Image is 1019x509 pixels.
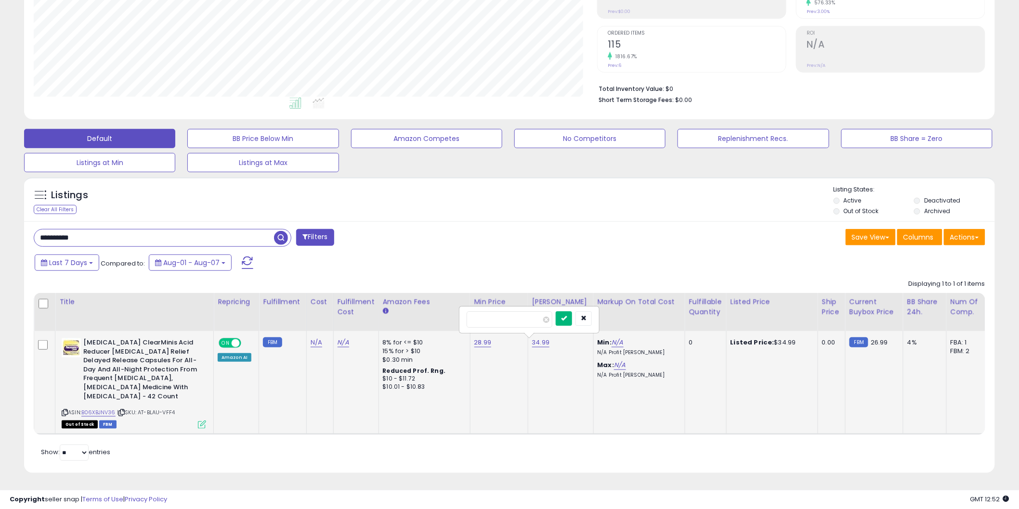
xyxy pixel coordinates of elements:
b: Total Inventory Value: [599,85,664,93]
div: Fulfillable Quantity [689,297,722,317]
div: FBM: 2 [951,347,982,356]
span: Aug-01 - Aug-07 [163,258,220,267]
small: FBM [263,337,282,347]
h5: Listings [51,189,88,202]
small: Prev: $0.00 [608,9,630,14]
div: Displaying 1 to 1 of 1 items [909,280,985,289]
div: 8% for <= $10 [383,338,463,347]
span: All listings that are currently out of stock and unavailable for purchase on Amazon [62,420,98,429]
button: Listings at Min [24,153,175,172]
p: Listing States: [834,185,995,194]
b: Max: [598,360,614,369]
small: Prev: 3.00% [807,9,830,14]
p: N/A Profit [PERSON_NAME] [598,349,678,356]
span: 2025-08-15 12:52 GMT [970,495,1009,504]
span: 26.99 [871,338,888,347]
span: | SKU: AT-BLAU-VFF4 [117,408,175,416]
div: $34.99 [731,338,810,347]
div: $0.30 min [383,356,463,364]
button: Last 7 Days [35,254,99,271]
a: B06XBJNV36 [81,408,116,417]
button: No Competitors [514,129,666,148]
span: ROI [807,31,985,36]
button: BB Price Below Min [187,129,339,148]
button: Actions [944,229,985,245]
span: OFF [240,339,255,347]
span: Compared to: [101,259,145,268]
div: Amazon AI [218,353,251,362]
strong: Copyright [10,495,45,504]
div: FBA: 1 [951,338,982,347]
button: Columns [897,229,942,245]
span: Ordered Items [608,31,786,36]
small: FBM [849,337,868,347]
b: Listed Price: [731,338,774,347]
div: seller snap | | [10,495,167,504]
b: Short Term Storage Fees: [599,96,674,104]
div: Title [59,297,209,307]
div: Repricing [218,297,255,307]
span: $0.00 [675,95,692,104]
span: Last 7 Days [49,258,87,267]
a: N/A [311,338,322,347]
div: $10.01 - $10.83 [383,383,463,391]
a: 28.99 [474,338,492,347]
small: Prev: 6 [608,63,621,68]
b: [MEDICAL_DATA] ClearMinis Acid Reducer [MEDICAL_DATA] Relief Delayed Release Capsules For All-Day... [83,338,200,403]
span: ON [220,339,232,347]
span: Show: entries [41,447,110,457]
button: Aug-01 - Aug-07 [149,254,232,271]
a: Terms of Use [82,495,123,504]
th: The percentage added to the cost of goods (COGS) that forms the calculator for Min & Max prices. [593,293,685,331]
div: 0 [689,338,719,347]
div: Fulfillment [263,297,302,307]
label: Deactivated [924,196,960,204]
h2: N/A [807,39,985,52]
div: 4% [907,338,939,347]
span: FBM [99,420,117,429]
a: N/A [614,360,626,370]
a: Privacy Policy [125,495,167,504]
div: ASIN: [62,338,206,428]
div: Clear All Filters [34,205,77,214]
div: Cost [311,297,329,307]
button: Amazon Competes [351,129,502,148]
button: BB Share = Zero [841,129,993,148]
div: Amazon Fees [383,297,466,307]
label: Out of Stock [844,207,879,215]
div: Listed Price [731,297,814,307]
div: 0.00 [822,338,838,347]
small: Amazon Fees. [383,307,389,316]
div: Ship Price [822,297,841,317]
div: $10 - $11.72 [383,375,463,383]
span: Columns [903,232,934,242]
div: 15% for > $10 [383,347,463,356]
button: Replenishment Recs. [678,129,829,148]
b: Reduced Prof. Rng. [383,367,446,375]
label: Archived [924,207,950,215]
button: Listings at Max [187,153,339,172]
div: Fulfillment Cost [338,297,375,317]
small: 1816.67% [612,53,637,60]
div: Min Price [474,297,524,307]
img: 51R2dzEjyGL._SL40_.jpg [62,338,81,357]
b: Min: [598,338,612,347]
div: Num of Comp. [951,297,986,317]
button: Default [24,129,175,148]
small: Prev: N/A [807,63,825,68]
a: 34.99 [532,338,550,347]
button: Save View [846,229,896,245]
div: Markup on Total Cost [598,297,681,307]
li: $0 [599,82,978,94]
h2: 115 [608,39,786,52]
a: N/A [338,338,349,347]
div: Current Buybox Price [849,297,899,317]
div: BB Share 24h. [907,297,942,317]
p: N/A Profit [PERSON_NAME] [598,372,678,379]
a: N/A [612,338,623,347]
div: [PERSON_NAME] [532,297,589,307]
button: Filters [296,229,334,246]
label: Active [844,196,862,204]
